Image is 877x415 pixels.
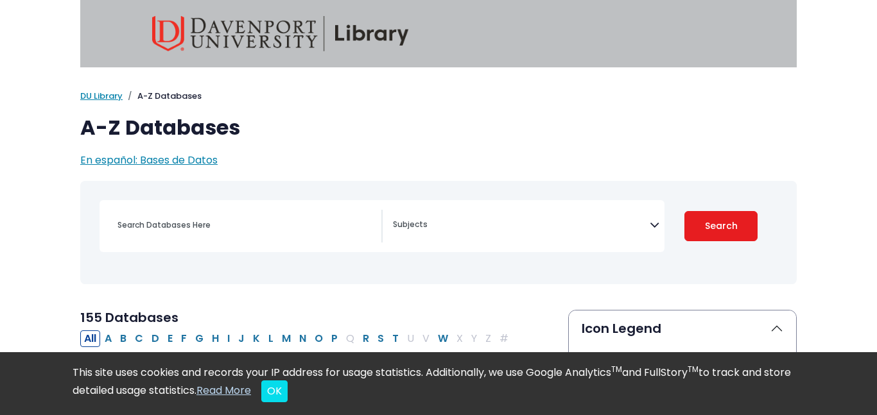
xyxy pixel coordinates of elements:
[434,330,452,347] button: Filter Results W
[278,330,295,347] button: Filter Results M
[80,330,100,347] button: All
[684,211,758,241] button: Submit for Search Results
[265,330,277,347] button: Filter Results L
[152,16,409,51] img: Davenport University Library
[80,90,123,102] a: DU Library
[80,309,178,326] span: 155 Databases
[164,330,177,347] button: Filter Results E
[80,181,797,284] nav: Search filters
[311,330,327,347] button: Filter Results O
[223,330,234,347] button: Filter Results I
[148,330,163,347] button: Filter Results D
[388,330,403,347] button: Filter Results T
[611,364,622,375] sup: TM
[249,330,264,347] button: Filter Results K
[359,330,373,347] button: Filter Results R
[295,330,310,347] button: Filter Results N
[80,115,797,140] h1: A-Z Databases
[234,330,248,347] button: Filter Results J
[80,153,218,167] a: En español: Bases de Datos
[261,380,288,402] button: Close
[208,330,223,347] button: Filter Results H
[116,330,130,347] button: Filter Results B
[131,330,147,347] button: Filter Results C
[196,383,251,398] a: Read More
[110,216,381,234] input: Search database by title or keyword
[191,330,207,347] button: Filter Results G
[177,330,191,347] button: Filter Results F
[123,90,202,103] li: A-Z Databases
[688,364,699,375] sup: TM
[73,365,804,402] div: This site uses cookies and records your IP address for usage statistics. Additionally, we use Goo...
[80,90,797,103] nav: breadcrumb
[569,310,796,346] button: Icon Legend
[393,221,650,231] textarea: Search
[80,330,514,345] div: Alpha-list to filter by first letter of database name
[327,330,342,347] button: Filter Results P
[374,330,388,347] button: Filter Results S
[101,330,116,347] button: Filter Results A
